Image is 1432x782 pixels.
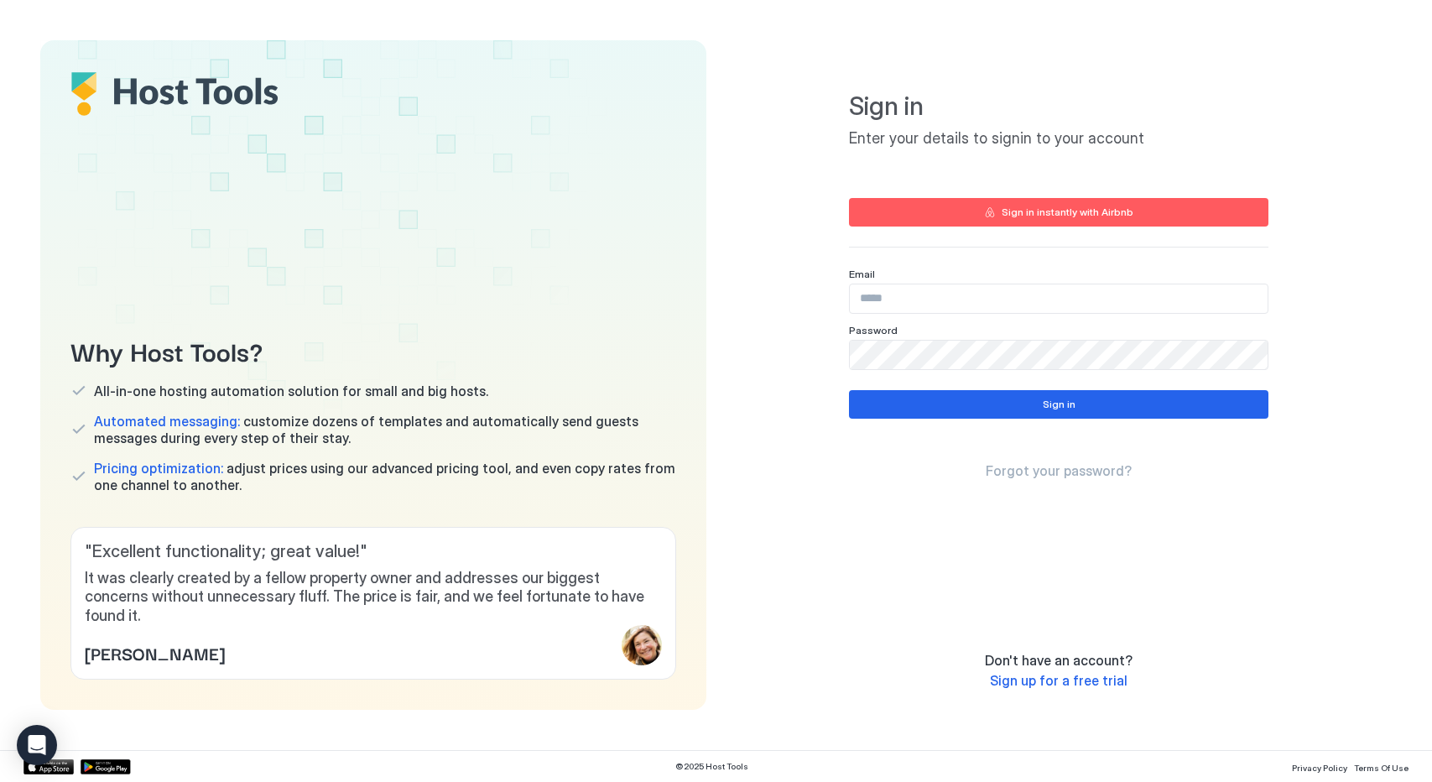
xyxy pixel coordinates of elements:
a: Sign up for a free trial [990,672,1127,690]
span: Password [849,324,898,336]
span: Sign in [849,91,1268,123]
span: Why Host Tools? [70,331,676,369]
span: It was clearly created by a fellow property owner and addresses our biggest concerns without unne... [85,569,662,626]
div: Sign in instantly with Airbnb [1002,205,1133,220]
a: Terms Of Use [1354,758,1409,775]
span: Automated messaging: [94,413,240,430]
a: Forgot your password? [986,462,1132,480]
span: Don't have an account? [985,652,1133,669]
div: profile [622,625,662,665]
span: adjust prices using our advanced pricing tool, and even copy rates from one channel to another. [94,460,676,493]
span: © 2025 Host Tools [675,761,748,772]
span: Enter your details to signin to your account [849,129,1268,149]
span: " Excellent functionality; great value! " [85,541,662,562]
div: Open Intercom Messenger [17,725,57,765]
a: Privacy Policy [1292,758,1347,775]
span: Pricing optimization: [94,460,223,477]
span: Privacy Policy [1292,763,1347,773]
span: Sign up for a free trial [990,672,1127,689]
button: Sign in instantly with Airbnb [849,198,1268,227]
div: Sign in [1043,397,1075,412]
button: Sign in [849,390,1268,419]
span: Email [849,268,875,280]
span: [PERSON_NAME] [85,640,225,665]
a: App Store [23,759,74,774]
a: Google Play Store [81,759,131,774]
input: Input Field [850,284,1268,313]
span: customize dozens of templates and automatically send guests messages during every step of their s... [94,413,676,446]
span: All-in-one hosting automation solution for small and big hosts. [94,383,488,399]
span: Forgot your password? [986,462,1132,479]
span: Terms Of Use [1354,763,1409,773]
input: Input Field [850,341,1268,369]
